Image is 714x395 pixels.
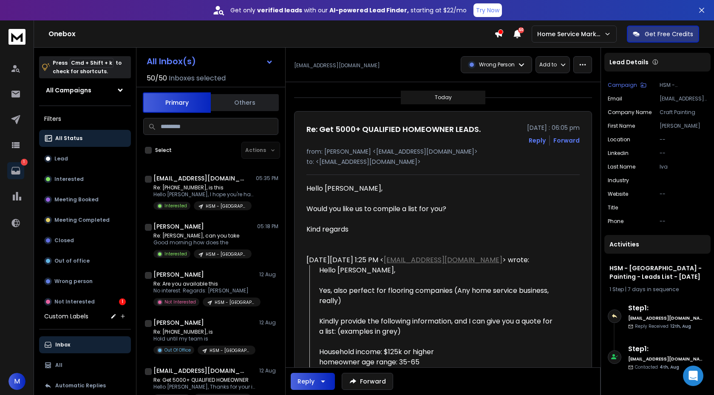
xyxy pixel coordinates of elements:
[39,113,131,125] h3: Filters
[70,58,113,68] span: Cmd + Shift + k
[54,176,84,183] p: Interested
[39,252,131,269] button: Out of office
[153,174,247,183] h1: [EMAIL_ADDRESS][DOMAIN_NAME]
[164,203,187,209] p: Interested
[297,377,314,386] div: Reply
[46,86,91,94] h1: All Campaigns
[155,147,172,154] label: Select
[329,6,409,14] strong: AI-powered Lead Finder,
[608,150,629,157] p: linkedin
[8,29,25,45] img: logo
[210,347,250,354] p: HSM - [GEOGRAPHIC_DATA] - Painting - AI Calling Angle - [DATE]
[683,366,703,386] div: Open Intercom Messenger
[7,162,24,179] a: 1
[257,223,278,230] p: 05:18 PM
[628,356,703,362] h6: [EMAIL_ADDRESS][DOMAIN_NAME]
[39,273,131,290] button: Wrong person
[54,298,95,305] p: Not Interested
[608,191,628,197] p: website
[119,298,126,305] div: 1
[259,271,278,278] p: 12 Aug
[518,27,524,33] span: 50
[153,239,252,246] p: Good morning how does the
[259,367,278,374] p: 12 Aug
[608,82,646,89] button: Campaign
[608,95,622,102] p: Email
[153,191,255,198] p: Hello [PERSON_NAME], I hope you're having
[39,130,131,147] button: All Status
[660,364,679,370] span: 4th, Aug
[206,203,246,209] p: HSM - [GEOGRAPHIC_DATA] - Painting - AI Calling Angle - [DATE]
[479,61,515,68] p: Wrong Person
[39,171,131,188] button: Interested
[660,150,707,157] p: --
[319,357,555,367] div: homeowner age range: 35-65
[54,217,110,223] p: Meeting Completed
[206,251,246,258] p: HSM - [GEOGRAPHIC_DATA] - Painting - Leads List - [DATE]
[164,299,196,305] p: Not Interested
[628,303,703,313] h6: Step 1 :
[604,235,711,254] div: Activities
[609,286,705,293] div: |
[645,30,693,38] p: Get Free Credits
[291,373,335,390] button: Reply
[660,191,707,197] p: --
[215,299,255,306] p: HSM - [GEOGRAPHIC_DATA] - Painting - AI Calling Angle - [DATE]
[54,196,99,203] p: Meeting Booked
[609,58,649,66] p: Lead Details
[660,82,707,89] p: HSM - [GEOGRAPHIC_DATA] - Painting - Leads List - [DATE]
[608,136,630,143] p: location
[306,183,555,194] div: Hello [PERSON_NAME],
[435,94,452,101] p: Today
[21,159,28,166] p: 1
[608,177,629,184] p: industry
[39,377,131,394] button: Automatic Replies
[609,264,705,281] h1: HSM - [GEOGRAPHIC_DATA] - Painting - Leads List - [DATE]
[306,157,580,166] p: to: <[EMAIL_ADDRESS][DOMAIN_NAME]>
[143,92,211,113] button: Primary
[294,62,380,69] p: [EMAIL_ADDRESS][DOMAIN_NAME]
[660,95,707,102] p: [EMAIL_ADDRESS][DOMAIN_NAME]
[39,293,131,310] button: Not Interested1
[608,218,623,225] p: Phone
[153,281,255,287] p: Re: Are you available this
[306,255,555,265] div: [DATE][DATE] 1:25 PM < > wrote:
[635,364,679,370] p: Contacted
[660,136,707,143] p: --
[8,373,25,390] button: M
[55,382,106,389] p: Automatic Replies
[39,357,131,374] button: All
[153,318,204,327] h1: [PERSON_NAME]
[306,147,580,156] p: from: [PERSON_NAME] <[EMAIL_ADDRESS][DOMAIN_NAME]>
[660,123,707,129] p: [PERSON_NAME]
[259,319,278,326] p: 12 Aug
[211,93,279,112] button: Others
[164,251,187,257] p: Interested
[319,347,555,357] div: Household income: $125k or higher
[153,232,252,239] p: Re: [PERSON_NAME], can you take
[54,237,74,244] p: Closed
[660,163,707,170] p: Iva
[257,6,302,14] strong: verified leads
[306,204,555,214] div: Would you like us to compile a list for you?
[608,123,635,129] p: First Name
[153,384,255,390] p: Hello [PERSON_NAME], Thanks for your interest
[319,316,555,337] div: Kindly provide the following information, and I can give you a quote for a list: (examples in grey)
[256,175,278,182] p: 05:35 PM
[54,258,90,264] p: Out of office
[39,82,131,99] button: All Campaigns
[384,255,502,265] a: [EMAIL_ADDRESS][DOMAIN_NAME]
[140,53,280,70] button: All Inbox(s)
[635,323,691,329] p: Reply Received
[164,347,191,353] p: Out Of Office
[342,373,393,390] button: Forward
[153,222,204,231] h1: [PERSON_NAME]
[306,224,555,235] div: Kind regards
[628,344,703,354] h6: Step 1 :
[48,29,494,39] h1: Onebox
[319,286,555,306] div: Yes, also perfect for flooring companies (Any home service business, really)
[55,135,82,142] p: All Status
